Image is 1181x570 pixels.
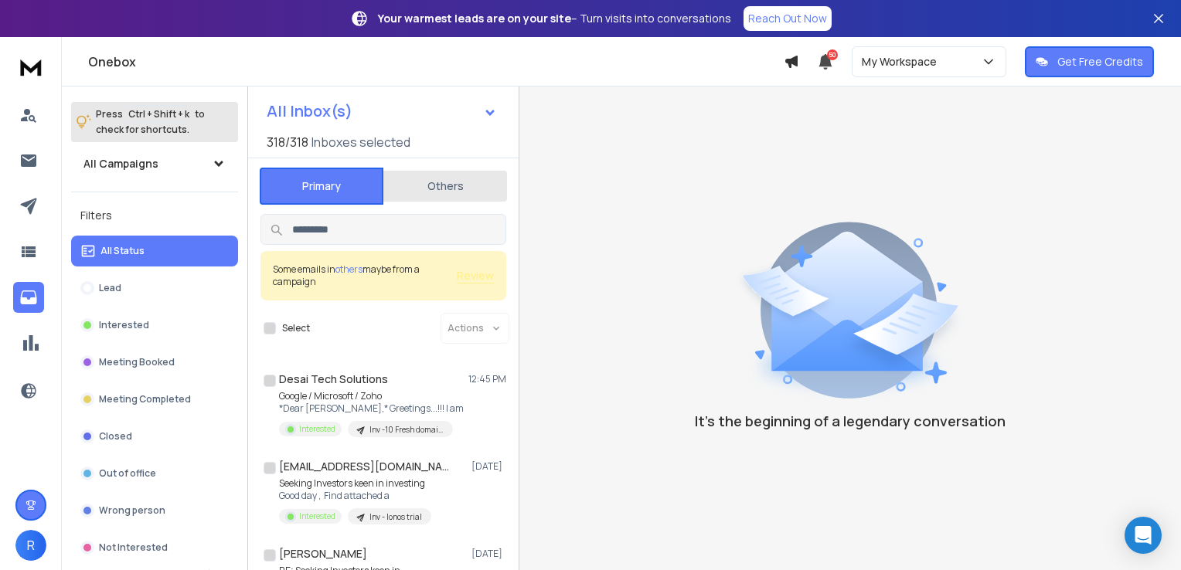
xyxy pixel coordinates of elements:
[99,430,132,443] p: Closed
[279,546,367,562] h1: [PERSON_NAME]
[71,205,238,226] h3: Filters
[126,105,192,123] span: Ctrl + Shift + k
[99,393,191,405] p: Meeting Completed
[267,103,352,119] h1: All Inbox(s)
[1125,517,1162,554] div: Open Intercom Messenger
[71,273,238,304] button: Lead
[99,319,149,331] p: Interested
[71,495,238,526] button: Wrong person
[99,282,121,294] p: Lead
[468,373,506,385] p: 12:45 PM
[15,53,46,81] img: logo
[100,245,145,257] p: All Status
[99,356,175,368] p: Meeting Booked
[71,384,238,415] button: Meeting Completed
[279,372,388,387] h1: Desai Tech Solutions
[279,390,464,402] p: Google / Microsoft / Zoho
[273,263,457,288] div: Some emails in maybe from a campaign
[299,423,335,435] p: Interested
[279,459,449,474] h1: [EMAIL_ADDRESS][DOMAIN_NAME]
[744,6,832,31] a: Reach Out Now
[279,402,464,415] p: *Dear [PERSON_NAME],* Greetings...!!! I am
[260,168,383,205] button: Primary
[695,410,1006,432] p: It’s the beginning of a legendary conversation
[71,236,238,266] button: All Status
[83,156,158,171] h1: All Campaigns
[71,532,238,563] button: Not Interested
[1057,54,1143,70] p: Get Free Credits
[71,421,238,452] button: Closed
[862,54,943,70] p: My Workspace
[383,169,507,203] button: Others
[311,133,410,151] h3: Inboxes selected
[254,96,509,127] button: All Inbox(s)
[378,11,571,25] strong: Your warmest leads are on your site
[457,268,494,283] button: Review
[267,133,308,151] span: 318 / 318
[96,107,205,137] p: Press to check for shortcuts.
[282,322,310,334] label: Select
[99,541,168,554] p: Not Interested
[71,458,238,489] button: Out of office
[1025,46,1154,77] button: Get Free Credits
[299,511,335,522] p: Interested
[369,424,444,436] p: Inv -10 Fresh domains and mails from bigrock ( google workspace )
[71,347,238,378] button: Meeting Booked
[335,263,362,276] span: others
[71,310,238,341] button: Interested
[369,511,422,523] p: Inv - Ionos trial
[378,11,731,26] p: – Turn visits into conversations
[748,11,827,26] p: Reach Out Now
[71,148,238,179] button: All Campaigns
[99,467,156,480] p: Out of office
[88,53,784,71] h1: Onebox
[279,477,431,490] p: Seeking Investors keen in investing
[15,530,46,561] button: R
[471,548,506,560] p: [DATE]
[827,49,838,60] span: 50
[279,490,431,502] p: Good day , Find attached a
[99,504,165,517] p: Wrong person
[471,460,506,473] p: [DATE]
